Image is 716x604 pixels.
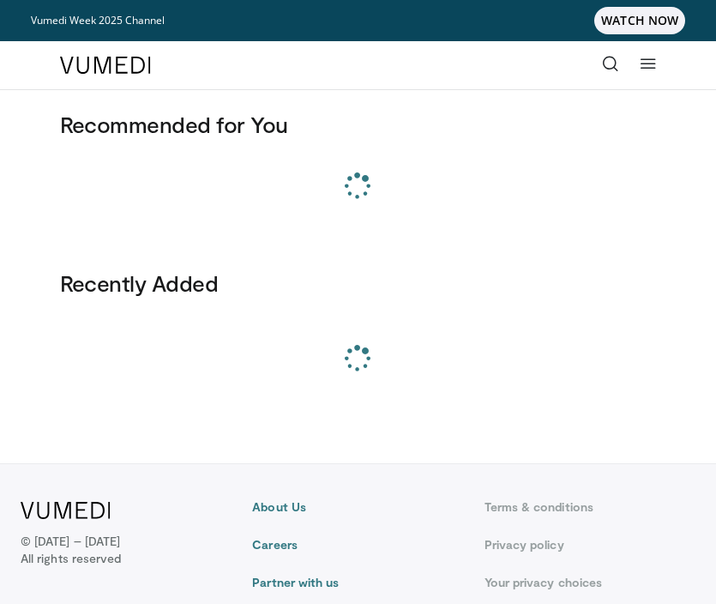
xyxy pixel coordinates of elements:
[594,7,685,34] span: WATCH NOW
[60,57,151,74] img: VuMedi Logo
[484,498,695,516] a: Terms & conditions
[252,536,463,553] a: Careers
[60,111,657,138] h3: Recommended for You
[252,574,463,591] a: Partner with us
[484,536,695,553] a: Privacy policy
[60,269,657,297] h3: Recently Added
[484,574,695,591] a: Your privacy choices
[21,533,121,567] p: © [DATE] – [DATE]
[21,502,111,519] img: VuMedi Logo
[252,498,463,516] a: About Us
[31,7,685,34] a: Vumedi Week 2025 ChannelWATCH NOW
[21,550,121,567] span: All rights reserved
